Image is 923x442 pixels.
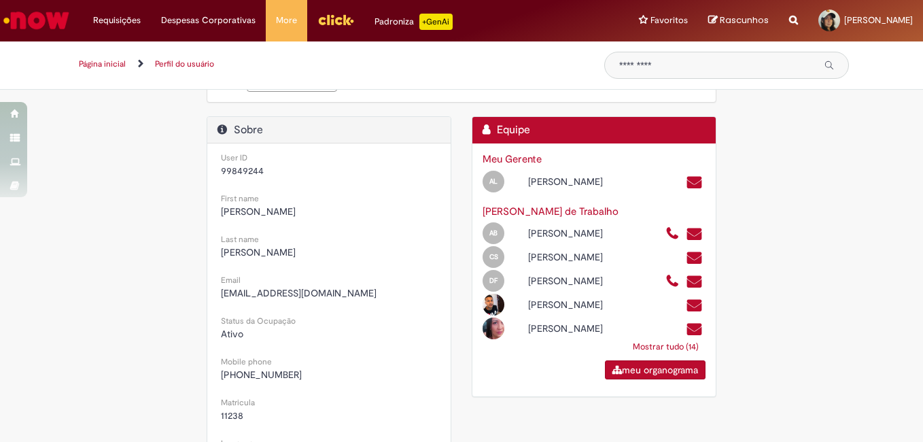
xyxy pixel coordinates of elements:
span: Ativo [221,328,243,340]
small: Status da Ocupação [221,316,296,326]
span: AB [489,228,498,237]
div: [PERSON_NAME] [518,274,655,288]
a: Enviar um e-mail para JGCRSS@ambev.com.br [686,250,703,266]
small: Email [221,275,241,286]
small: Matricula [221,397,255,408]
img: click_logo_yellow_360x200.png [317,10,354,30]
span: CS [489,252,498,261]
span: DF [489,276,498,285]
div: Open Profile: Fernandes De Souza Oliveira [472,292,655,316]
div: Open Profile: Cesar Rodrigo Simon [472,244,655,268]
span: [PERSON_NAME] [844,14,913,26]
a: Página inicial [79,58,126,69]
div: Open Profile: Antonio Cattozatto Lino [472,169,655,192]
div: Open Profile: Adilson Mendes Bicudo [472,220,655,244]
span: [PHONE_NUMBER] [221,369,302,381]
div: [PERSON_NAME] [518,175,655,188]
a: Ligar para +55 1111111000 [665,274,680,290]
span: [EMAIL_ADDRESS][DOMAIN_NAME] [221,287,377,299]
a: Enviar um e-mail para 99818195@ambev.com.br [686,175,703,190]
div: [PERSON_NAME] [518,250,655,264]
small: First name [221,193,259,204]
h3: Meu Gerente [483,154,706,165]
div: Padroniza [375,14,453,30]
div: [PERSON_NAME] [518,322,655,335]
a: meu organograma [605,360,706,379]
a: Enviar um e-mail para JGAMB@ambev.com.br [686,226,703,242]
div: [PERSON_NAME] [518,298,655,311]
a: Mostrar tudo (14) [626,335,706,359]
small: User ID [221,152,247,163]
a: Enviar um e-mail para 99807888@ambev.com.br [686,298,703,313]
a: Ligar para +55 1111111000 [665,226,680,242]
h2: Sobre [217,124,440,137]
a: Rascunhos [708,14,769,27]
a: Enviar um e-mail para 99849502@ambev.com.br [686,322,703,337]
span: Favoritos [650,14,688,27]
img: ServiceNow [1,7,71,34]
h2: Equipe [483,124,706,137]
span: Requisições [93,14,141,27]
ul: Trilhas de página [74,52,584,77]
span: [PERSON_NAME] [221,205,296,218]
span: AL [489,177,498,186]
small: Mobile phone [221,356,272,367]
small: Last name [221,234,259,245]
span: 11238 [221,409,243,422]
a: Perfil do usuário [155,58,214,69]
span: 99849244 [221,165,264,177]
span: Despesas Corporativas [161,14,256,27]
span: Rascunhos [720,14,769,27]
a: Enviar um e-mail para jgdvf@ambev.com.br [686,274,703,290]
h3: [PERSON_NAME] de Trabalho [483,206,706,218]
span: [PERSON_NAME] [221,246,296,258]
div: Open Profile: Geiselaine Aparecida Dos Santos [472,316,655,339]
div: [PERSON_NAME] [518,226,655,240]
div: Open Profile: Denis Vitor Ferreira [472,268,655,292]
p: +GenAi [419,14,453,30]
span: More [276,14,297,27]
